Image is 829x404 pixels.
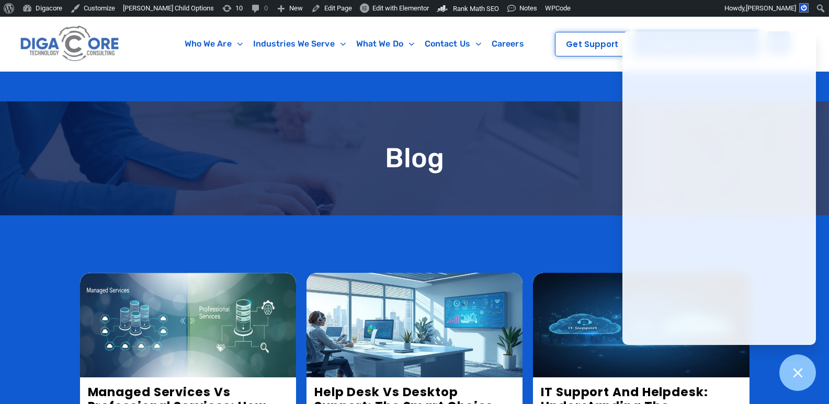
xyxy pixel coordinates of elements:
[746,4,796,12] span: [PERSON_NAME]
[179,32,248,56] a: Who We Are
[533,273,749,377] img: it support and helpdesk, IT support vs helpdesk
[306,273,523,377] img: help desk vs desktop support
[18,22,122,66] img: Digacore logo 1
[248,32,351,56] a: Industries We Serve
[80,143,749,173] h1: Blog
[166,32,543,56] nav: Menu
[419,32,486,56] a: Contact Us
[80,273,296,377] img: managed services vs professional services
[566,40,618,48] span: Get Support
[372,4,429,12] span: Edit with Elementor
[555,32,629,56] a: Get Support
[351,32,419,56] a: What We Do
[622,31,816,345] iframe: Chatgenie Messenger
[486,32,529,56] a: Careers
[453,5,499,13] span: Rank Math SEO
